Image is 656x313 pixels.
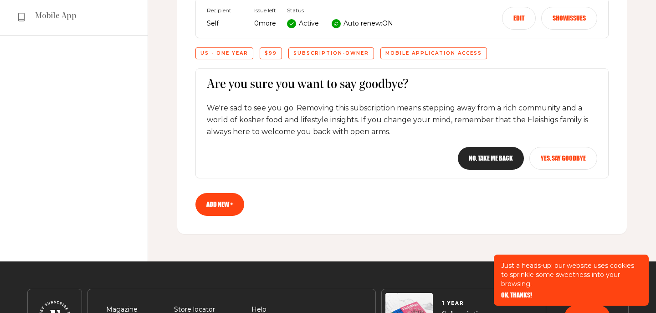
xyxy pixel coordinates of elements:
[254,7,276,14] span: Issue left
[442,301,487,306] span: 1 YEAR
[380,47,487,59] div: Mobile application access
[343,18,393,29] p: Auto renew: ON
[288,47,374,59] div: subscription-owner
[195,193,244,216] a: Add new +
[254,18,276,29] p: 0 more
[207,7,243,14] span: Recipient
[502,7,536,30] button: Edit
[207,102,597,138] p: We're sad to see you go. Removing this subscription means stepping away from a rich community and...
[529,147,597,170] button: Yes, say goodbye
[207,18,243,29] p: Self
[541,7,597,30] button: Showissues
[287,7,393,14] span: Status
[207,77,597,93] span: Are you sure you want to say goodbye?
[458,147,524,170] button: No, take me back
[35,11,77,22] span: Mobile App
[501,261,641,288] p: Just a heads-up: our website uses cookies to sprinkle some sweetness into your browsing.
[501,292,532,298] button: OK, THANKS!
[260,47,282,59] div: $99
[299,18,319,29] p: Active
[195,47,253,59] div: US - One Year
